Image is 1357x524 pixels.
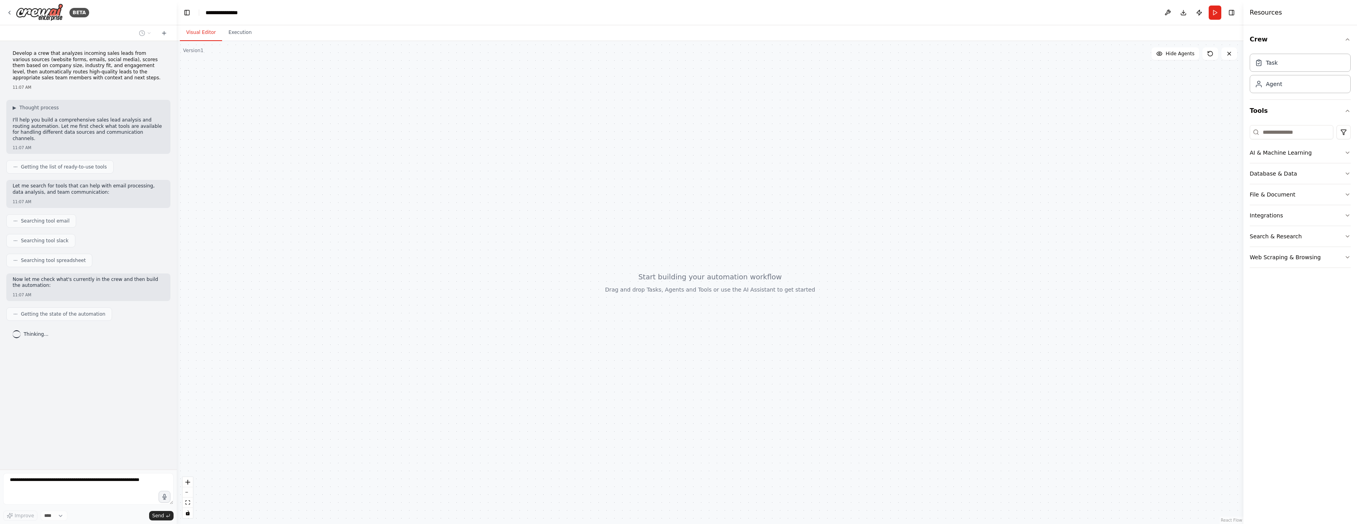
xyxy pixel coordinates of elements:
[13,183,164,195] p: Let me search for tools that can help with email processing, data analysis, and team communication:
[21,218,69,224] span: Searching tool email
[13,105,59,111] button: ▶Thought process
[136,28,155,38] button: Switch to previous chat
[1250,247,1351,268] button: Web Scraping & Browsing
[183,47,204,54] div: Version 1
[1151,47,1199,60] button: Hide Agents
[222,24,258,41] button: Execution
[15,513,34,519] span: Improve
[1250,170,1297,178] div: Database & Data
[1250,163,1351,184] button: Database & Data
[13,117,164,142] p: I'll help you build a comprehensive sales lead analysis and routing automation. Let me first chec...
[1250,226,1351,247] button: Search & Research
[16,4,63,21] img: Logo
[13,277,164,289] p: Now let me check what's currently in the crew and then build the automation:
[183,487,193,498] button: zoom out
[183,498,193,508] button: fit view
[13,51,164,81] p: Develop a crew that analyzes incoming sales leads from various sources (website forms, emails, so...
[1266,80,1282,88] div: Agent
[24,331,49,337] span: Thinking...
[1250,100,1351,122] button: Tools
[158,28,170,38] button: Start a new chat
[1250,8,1282,17] h4: Resources
[206,9,246,17] nav: breadcrumb
[13,145,164,151] div: 11:07 AM
[21,257,86,264] span: Searching tool spreadsheet
[21,311,105,317] span: Getting the state of the automation
[21,164,107,170] span: Getting the list of ready-to-use tools
[21,238,69,244] span: Searching tool slack
[159,491,170,503] button: Click to speak your automation idea
[1250,149,1312,157] div: AI & Machine Learning
[13,199,164,205] div: 11:07 AM
[69,8,89,17] div: BETA
[1250,122,1351,274] div: Tools
[19,105,59,111] span: Thought process
[3,511,37,521] button: Improve
[13,105,16,111] span: ▶
[1250,28,1351,51] button: Crew
[180,24,222,41] button: Visual Editor
[1250,142,1351,163] button: AI & Machine Learning
[1250,191,1295,198] div: File & Document
[1250,211,1283,219] div: Integrations
[183,508,193,518] button: toggle interactivity
[1250,184,1351,205] button: File & Document
[1166,51,1194,57] span: Hide Agents
[13,292,164,298] div: 11:07 AM
[1221,518,1242,522] a: React Flow attribution
[1250,51,1351,99] div: Crew
[1250,253,1321,261] div: Web Scraping & Browsing
[183,477,193,518] div: React Flow controls
[1266,59,1278,67] div: Task
[1226,7,1237,18] button: Hide right sidebar
[13,84,164,90] div: 11:07 AM
[181,7,193,18] button: Hide left sidebar
[1250,205,1351,226] button: Integrations
[149,511,174,520] button: Send
[183,477,193,487] button: zoom in
[1250,232,1302,240] div: Search & Research
[152,513,164,519] span: Send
